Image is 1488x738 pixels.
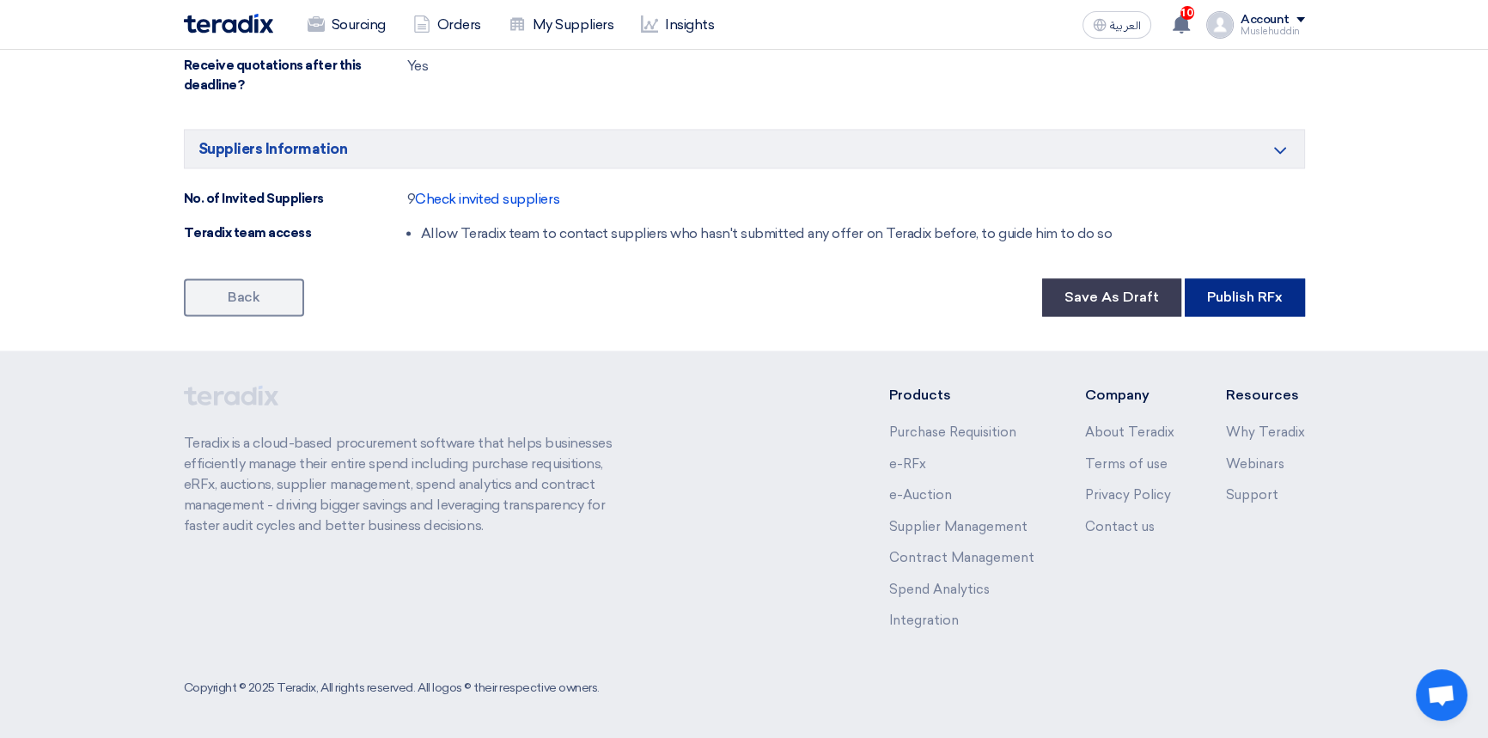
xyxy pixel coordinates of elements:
[1042,278,1181,316] button: Save As Draft
[399,6,495,44] a: Orders
[407,189,560,210] div: 9
[1082,11,1151,39] button: العربية
[1085,519,1155,534] a: Contact us
[184,679,600,697] div: Copyright © 2025 Teradix, All rights reserved. All logos © their respective owners.
[495,6,627,44] a: My Suppliers
[888,456,925,472] a: e-RFx
[184,129,1305,168] h5: Suppliers Information
[1226,487,1278,503] a: Support
[1185,278,1305,316] button: Publish RFx
[627,6,728,44] a: Insights
[1226,385,1305,406] li: Resources
[415,191,559,207] span: Check invited suppliers
[888,613,958,628] a: Integration
[184,189,407,209] div: No. of Invited Suppliers
[1085,456,1168,472] a: Terms of use
[888,582,989,597] a: Spend Analytics
[421,223,1113,244] li: Allow Teradix team to contact suppliers who hasn't submitted any offer on Teradix before, to guid...
[407,56,429,76] div: Yes
[184,433,632,536] p: Teradix is a cloud-based procurement software that helps businesses efficiently manage their enti...
[1110,20,1141,32] span: العربية
[1085,385,1174,406] li: Company
[1085,424,1174,440] a: About Teradix
[184,56,407,95] div: Receive quotations after this deadline?
[1241,27,1305,36] div: Muslehuddin
[1085,487,1171,503] a: Privacy Policy
[888,550,1034,565] a: Contract Management
[294,6,399,44] a: Sourcing
[184,223,407,243] div: Teradix team access
[888,519,1027,534] a: Supplier Management
[184,278,304,316] a: Back
[1226,456,1284,472] a: Webinars
[1226,424,1305,440] a: Why Teradix
[1180,6,1194,20] span: 10
[184,14,273,34] img: Teradix logo
[888,487,951,503] a: e-Auction
[1241,13,1290,27] div: Account
[1416,669,1467,721] div: Open chat
[888,385,1034,406] li: Products
[888,424,1015,440] a: Purchase Requisition
[1206,11,1234,39] img: profile_test.png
